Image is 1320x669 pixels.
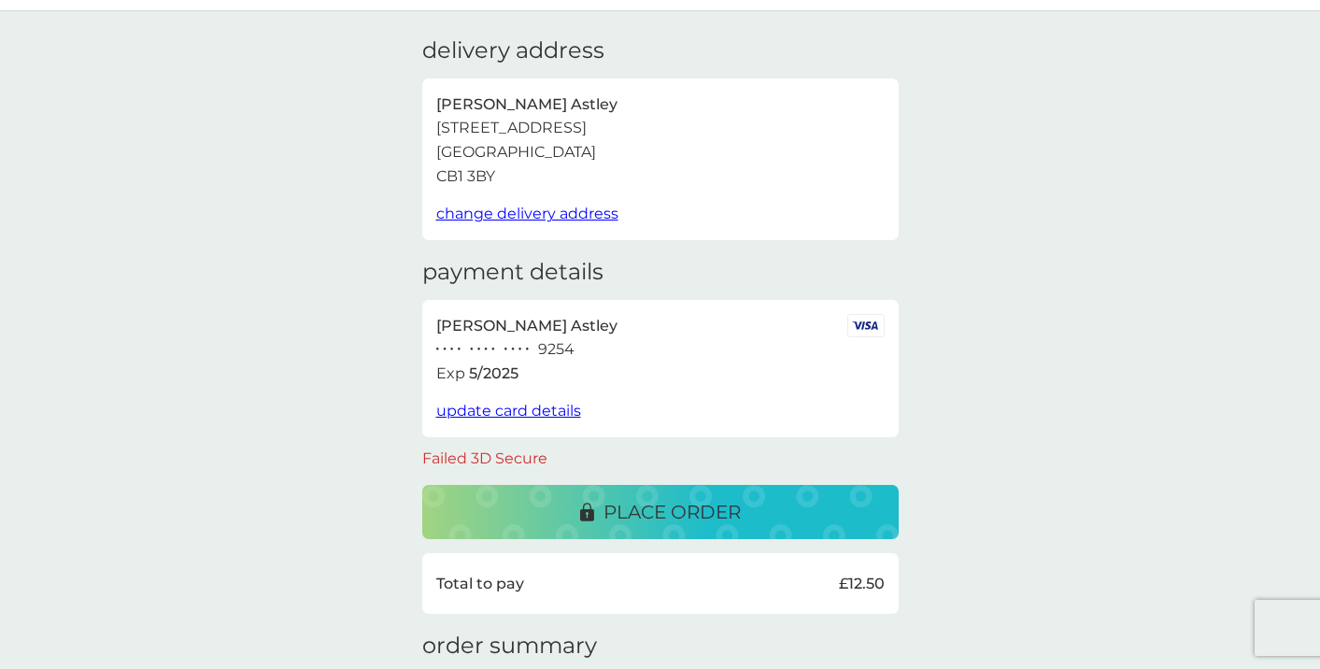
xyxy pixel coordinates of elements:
[603,497,741,527] p: place order
[470,345,474,354] p: ●
[504,345,508,354] p: ●
[491,345,495,354] p: ●
[422,259,603,286] h3: payment details
[484,345,488,354] p: ●
[436,399,581,423] button: update card details
[436,314,617,338] p: [PERSON_NAME] Astley
[477,345,481,354] p: ●
[839,572,885,596] p: £12.50
[422,633,597,660] h3: order summary
[436,572,524,596] p: Total to pay
[525,345,529,354] p: ●
[422,447,547,471] p: Failed 3D Secure
[436,345,440,354] p: ●
[518,345,522,354] p: ●
[511,345,515,354] p: ●
[457,345,461,354] p: ●
[422,485,899,539] button: place order
[469,362,518,386] p: 5 / 2025
[538,337,575,362] p: 9254
[443,345,447,354] p: ●
[450,345,454,354] p: ●
[436,164,495,189] p: CB1 3BY
[436,402,581,420] span: update card details
[436,116,587,140] p: [STREET_ADDRESS]
[436,205,618,222] span: change delivery address
[436,362,465,386] p: Exp
[422,37,604,64] h3: delivery address
[436,202,618,226] button: change delivery address
[436,140,596,164] p: [GEOGRAPHIC_DATA]
[436,93,617,117] p: [PERSON_NAME] Astley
